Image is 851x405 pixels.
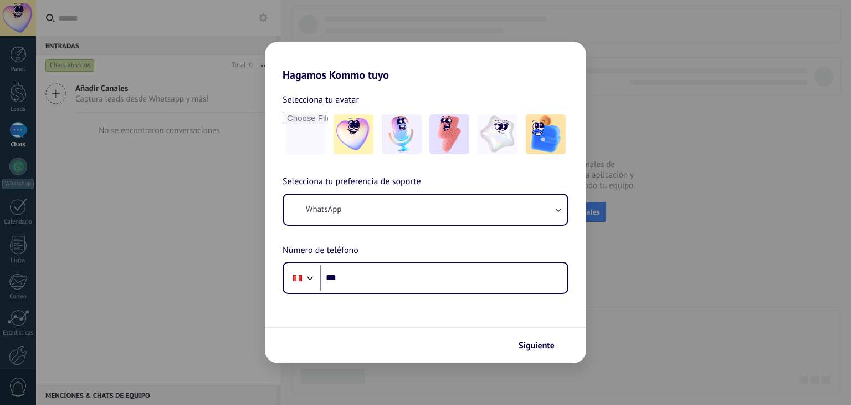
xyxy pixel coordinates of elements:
[519,342,555,350] span: Siguiente
[429,114,469,154] img: -3.jpeg
[478,114,517,154] img: -4.jpeg
[306,204,341,215] span: WhatsApp
[283,93,359,107] span: Selecciona tu avatar
[514,336,570,355] button: Siguiente
[382,114,422,154] img: -2.jpeg
[526,114,566,154] img: -5.jpeg
[287,266,308,290] div: Peru: + 51
[265,42,586,82] h2: Hagamos Kommo tuyo
[334,114,373,154] img: -1.jpeg
[283,175,421,189] span: Selecciona tu preferencia de soporte
[283,244,358,258] span: Número de teléfono
[284,195,567,225] button: WhatsApp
